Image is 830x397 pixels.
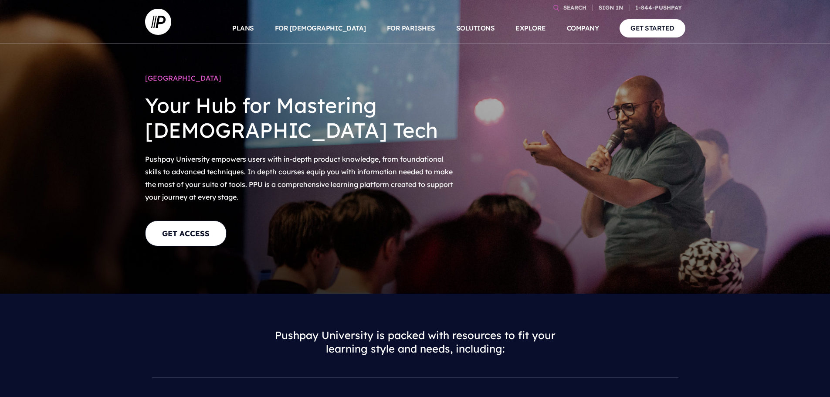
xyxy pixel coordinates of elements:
a: PLANS [232,13,254,44]
a: FOR PARISHES [387,13,435,44]
a: GET STARTED [620,19,685,37]
a: EXPLORE [515,13,546,44]
a: COMPANY [567,13,599,44]
h2: Your Hub for Mastering [DEMOGRAPHIC_DATA] Tech [145,86,454,149]
h1: [GEOGRAPHIC_DATA] [145,70,454,86]
a: FOR [DEMOGRAPHIC_DATA] [275,13,366,44]
a: GET ACCESS [145,221,227,246]
h3: Pushpay University is packed with resources to fit your learning style and needs, including: [263,322,568,363]
a: SOLUTIONS [456,13,495,44]
span: Pushpay University empowers users with in-depth product knowledge, from foundational skills to ad... [145,155,453,201]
